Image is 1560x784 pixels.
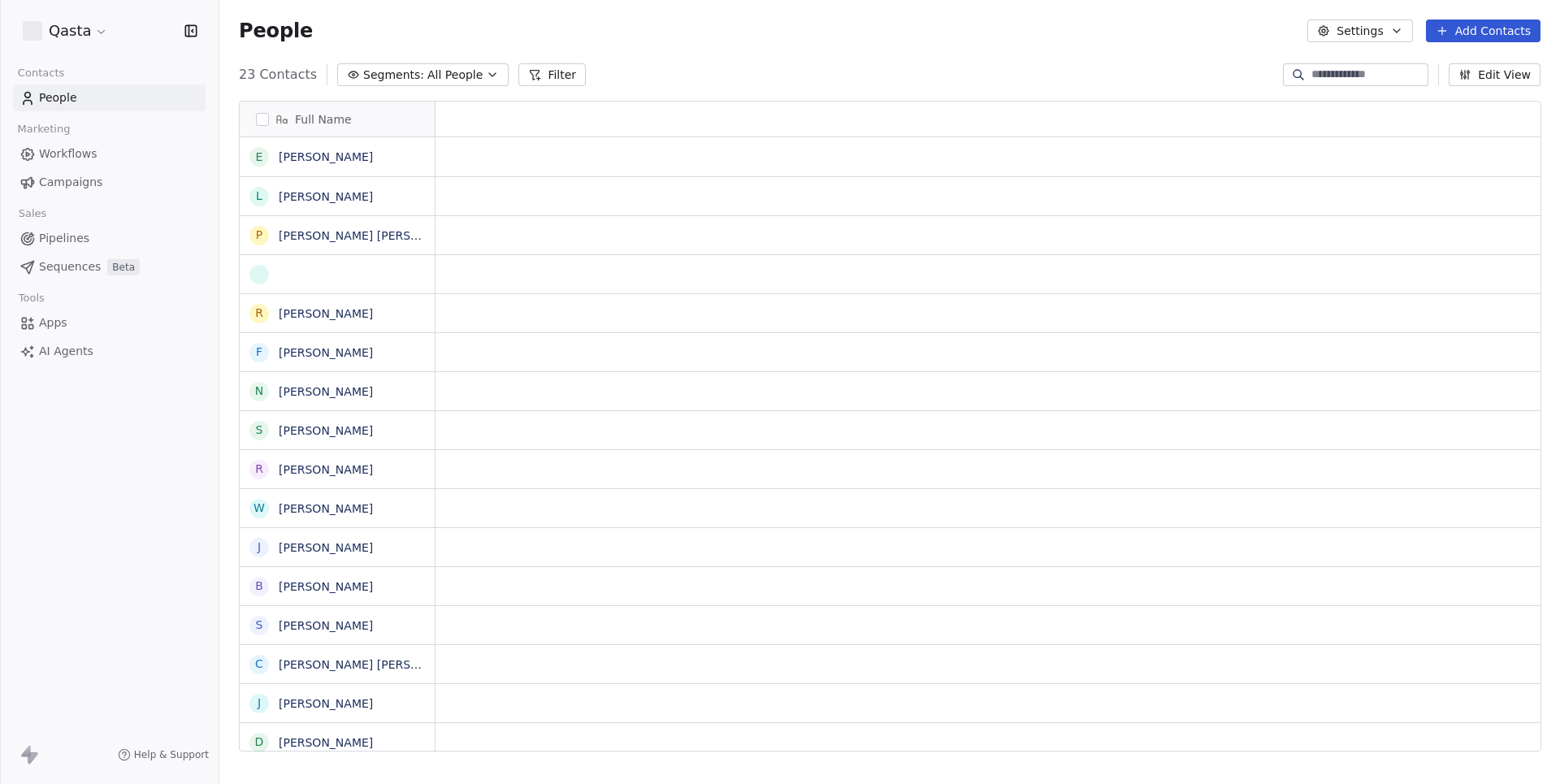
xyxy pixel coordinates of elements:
[255,734,264,751] div: D
[279,346,373,359] a: [PERSON_NAME]
[279,424,373,437] a: [PERSON_NAME]
[279,150,373,163] a: [PERSON_NAME]
[49,20,91,41] span: Qasta
[11,61,71,85] span: Contacts
[253,500,265,517] div: W
[239,19,313,43] span: People
[258,695,261,712] div: J
[256,188,262,205] div: L
[39,343,93,360] span: AI Agents
[256,617,263,634] div: S
[279,385,373,398] a: [PERSON_NAME]
[11,117,77,141] span: Marketing
[279,229,471,242] a: [PERSON_NAME] [PERSON_NAME]
[13,253,206,280] a: SequencesBeta
[19,17,111,45] button: Qasta
[240,102,435,136] div: Full Name
[240,137,435,752] div: grid
[239,65,317,84] span: 23 Contacts
[1426,19,1540,42] button: Add Contacts
[13,84,206,111] a: People
[279,619,373,632] a: [PERSON_NAME]
[256,344,262,361] div: F
[279,658,471,671] a: [PERSON_NAME] [PERSON_NAME]
[256,149,263,166] div: E
[255,305,263,322] div: R
[118,748,209,761] a: Help & Support
[518,63,586,86] button: Filter
[13,225,206,252] a: Pipelines
[279,307,373,320] a: [PERSON_NAME]
[255,656,263,673] div: C
[255,461,263,478] div: R
[1307,19,1412,42] button: Settings
[39,258,101,275] span: Sequences
[279,190,373,203] a: [PERSON_NAME]
[13,169,206,196] a: Campaigns
[39,89,77,106] span: People
[39,145,97,162] span: Workflows
[295,111,352,128] span: Full Name
[13,338,206,365] a: AI Agents
[256,422,263,439] div: S
[255,578,263,595] div: B
[39,314,67,331] span: Apps
[279,697,373,710] a: [PERSON_NAME]
[11,201,54,226] span: Sales
[1449,63,1540,86] button: Edit View
[256,227,262,244] div: P
[279,502,373,515] a: [PERSON_NAME]
[11,286,51,310] span: Tools
[279,463,373,476] a: [PERSON_NAME]
[13,141,206,167] a: Workflows
[107,259,140,275] span: Beta
[134,748,209,761] span: Help & Support
[279,736,373,749] a: [PERSON_NAME]
[13,310,206,336] a: Apps
[39,174,102,191] span: Campaigns
[279,541,373,554] a: [PERSON_NAME]
[39,230,89,247] span: Pipelines
[255,383,263,400] div: N
[363,67,424,84] span: Segments:
[258,539,261,556] div: J
[427,67,483,84] span: All People
[279,580,373,593] a: [PERSON_NAME]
